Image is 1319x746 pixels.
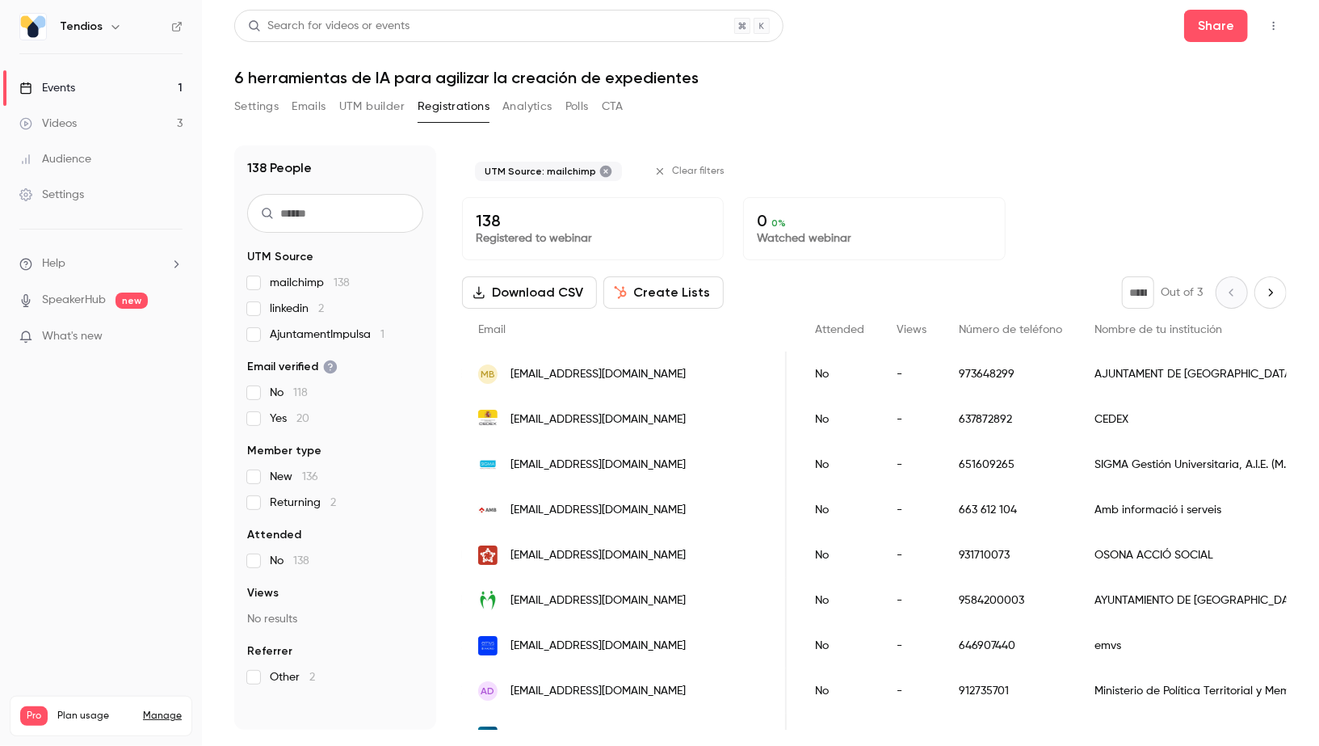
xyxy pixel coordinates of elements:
[270,385,308,401] span: No
[510,366,686,383] span: [EMAIL_ADDRESS][DOMAIN_NAME]
[1161,284,1203,301] p: Out of 3
[757,230,991,247] p: Watched webinar
[880,487,943,533] div: -
[478,455,498,474] img: sigmaaie.org
[1254,276,1287,309] button: Next page
[270,669,315,685] span: Other
[19,80,75,96] div: Events
[380,329,384,340] span: 1
[478,591,498,610] img: maracena.es
[799,623,880,668] div: No
[880,397,943,442] div: -
[959,324,1062,335] span: Número de teléfono
[42,255,65,272] span: Help
[42,292,106,309] a: SpeakerHub
[309,672,315,683] span: 2
[510,502,686,519] span: [EMAIL_ADDRESS][DOMAIN_NAME]
[771,217,786,229] span: 0 %
[143,710,182,723] a: Manage
[502,94,552,120] button: Analytics
[799,352,880,397] div: No
[603,276,724,309] button: Create Lists
[799,487,880,533] div: No
[20,706,48,726] span: Pro
[19,187,84,203] div: Settings
[247,359,338,375] span: Email verified
[943,668,1078,714] div: 912735701
[116,293,148,309] span: new
[292,94,326,120] button: Emails
[648,158,734,184] button: Clear filters
[943,397,1078,442] div: 637872892
[60,19,103,35] h6: Tendios
[757,211,991,230] p: 0
[485,165,596,178] span: UTM Source: mailchimp
[247,249,423,685] section: facet-groups
[270,275,350,291] span: mailchimp
[943,623,1078,668] div: 646907440
[943,578,1078,623] div: 9584200003
[510,457,686,474] span: [EMAIL_ADDRESS][DOMAIN_NAME]
[880,442,943,487] div: -
[510,592,686,609] span: [EMAIL_ADDRESS][DOMAIN_NAME]
[880,352,943,397] div: -
[943,442,1078,487] div: 651609265
[42,328,103,345] span: What's new
[270,411,309,427] span: Yes
[481,367,495,381] span: MB
[799,668,880,714] div: No
[672,165,725,178] span: Clear filters
[799,578,880,623] div: No
[510,638,686,655] span: [EMAIL_ADDRESS][DOMAIN_NAME]
[565,94,589,120] button: Polls
[476,230,710,247] p: Registered to webinar
[943,352,1078,397] div: 973648299
[880,668,943,714] div: -
[478,727,498,746] img: enusa.es
[880,623,943,668] div: -
[247,158,312,178] h1: 138 People
[418,94,489,120] button: Registrations
[339,94,405,120] button: UTM builder
[247,611,423,627] p: No results
[510,411,686,428] span: [EMAIL_ADDRESS][DOMAIN_NAME]
[19,116,77,132] div: Videos
[247,585,279,601] span: Views
[799,397,880,442] div: No
[481,684,495,698] span: Ad
[510,728,686,745] span: [EMAIL_ADDRESS][DOMAIN_NAME]
[270,553,309,569] span: No
[270,301,324,317] span: linkedin
[799,533,880,578] div: No
[270,469,318,485] span: New
[293,387,308,398] span: 118
[247,249,313,265] span: UTM Source
[234,68,1287,87] h1: 6 herramientas de IA para agilizar la creación de expedientes
[247,527,301,543] span: Attended
[1184,10,1248,42] button: Share
[880,578,943,623] div: -
[247,643,292,660] span: Referrer
[478,500,498,520] img: ambinformacio.cat
[1094,324,1222,335] span: Nombre de tu institución
[247,443,321,459] span: Member type
[234,94,279,120] button: Settings
[880,533,943,578] div: -
[296,413,309,424] span: 20
[462,276,597,309] button: Download CSV
[602,94,624,120] button: CTA
[57,710,133,723] span: Plan usage
[799,442,880,487] div: No
[510,547,686,564] span: [EMAIL_ADDRESS][DOMAIN_NAME]
[478,410,498,429] img: cedex.es
[302,471,318,483] span: 136
[510,683,686,700] span: [EMAIL_ADDRESS][DOMAIN_NAME]
[897,324,926,335] span: Views
[476,211,710,230] p: 138
[318,303,324,314] span: 2
[330,497,336,508] span: 2
[270,495,336,511] span: Returning
[293,555,309,567] span: 138
[943,533,1078,578] div: 931710073
[248,18,410,35] div: Search for videos or events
